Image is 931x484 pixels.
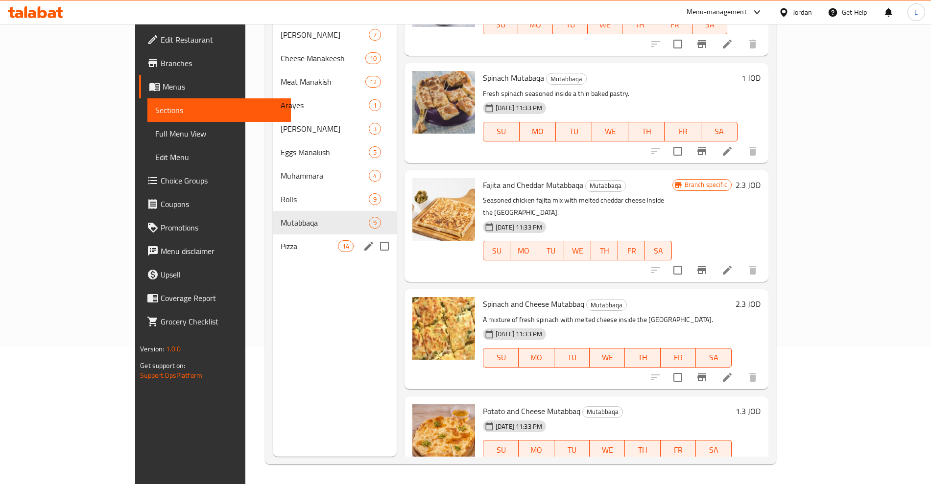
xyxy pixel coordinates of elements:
[365,52,381,64] div: items
[518,15,553,34] button: MO
[161,198,283,210] span: Coupons
[629,443,656,457] span: TH
[690,258,714,282] button: Branch-specific-item
[365,76,381,88] div: items
[281,52,365,64] div: Cheese Manakeesh
[483,15,518,34] button: SU
[155,128,283,139] span: Full Menu View
[483,404,580,418] span: Potato and Cheese Mutabbaq
[625,440,660,460] button: TH
[591,241,618,260] button: TH
[560,124,588,138] span: TU
[514,244,533,258] span: MO
[586,180,625,191] span: Mutabbaqa
[412,71,475,134] img: Spinach Mutabaqa
[520,122,556,141] button: MO
[590,440,625,460] button: WE
[741,258,764,282] button: delete
[369,193,381,205] div: items
[668,124,697,138] span: FR
[139,310,290,333] a: Grocery Checklist
[273,234,397,258] div: Pizza14edit
[273,70,397,93] div: Meat Manakish12
[155,104,283,116] span: Sections
[281,193,369,205] span: Rolls
[273,140,397,164] div: Eggs Manakish5
[628,122,665,141] button: TH
[632,124,661,138] span: TH
[273,211,397,234] div: Mutabbaqa9
[492,103,546,113] span: [DATE] 11:33 PM
[692,15,727,34] button: SA
[592,18,619,32] span: WE
[622,244,641,258] span: FR
[155,151,283,163] span: Edit Menu
[139,192,290,216] a: Coupons
[696,348,731,368] button: SA
[161,222,283,233] span: Promotions
[140,343,164,355] span: Version:
[483,122,520,141] button: SU
[668,260,688,280] span: Select to update
[914,7,918,18] span: L
[661,440,696,460] button: FR
[412,297,475,360] img: Spinach and Cheese Mutabbaq
[161,175,283,186] span: Choice Groups
[587,300,626,311] span: Mutabbaqa
[546,73,587,85] div: Mutabbaqa
[524,124,552,138] span: MO
[361,239,376,254] button: edit
[483,194,672,219] p: Seasoned chicken fajita mix with melted cheddar cheese inside the [GEOGRAPHIC_DATA].
[161,316,283,327] span: Grocery Checklist
[668,367,688,388] span: Select to update
[273,46,397,70] div: Cheese Manakeesh10
[629,350,656,365] span: TH
[487,350,515,365] span: SU
[281,217,369,229] span: Mutabbaqa
[273,187,397,211] div: Rolls9
[594,350,621,365] span: WE
[483,314,732,326] p: A mixture of fresh spinach with melted cheese inside the [GEOGRAPHIC_DATA].
[487,18,514,32] span: SU
[483,88,738,100] p: Fresh spinach seasoned inside a thin baked pastry.
[161,269,283,280] span: Upsell
[582,406,623,418] div: Mutabbaqa
[558,443,586,457] span: TU
[483,241,510,260] button: SU
[281,170,369,182] span: Muhammara
[139,239,290,263] a: Menu disclaimer
[665,443,692,457] span: FR
[273,93,397,117] div: Arayes1
[161,34,283,46] span: Edit Restaurant
[618,241,645,260] button: FR
[281,123,369,135] div: Labneh Manakish
[273,164,397,187] div: Muhammara4
[281,146,369,158] span: Eggs Manakish
[369,123,381,135] div: items
[741,139,764,163] button: delete
[338,242,353,251] span: 14
[590,348,625,368] button: WE
[522,18,549,32] span: MO
[626,18,653,32] span: TH
[649,244,668,258] span: SA
[537,241,564,260] button: TU
[492,422,546,431] span: [DATE] 11:33 PM
[369,29,381,41] div: items
[369,148,381,157] span: 5
[700,350,727,365] span: SA
[369,101,381,110] span: 1
[273,19,397,262] nav: Menu sections
[366,77,381,87] span: 12
[553,15,588,34] button: TU
[369,195,381,204] span: 9
[487,244,506,258] span: SU
[483,178,583,192] span: Fajita and Cheddar Mutabbaqa
[161,292,283,304] span: Coverage Report
[369,217,381,229] div: items
[547,73,586,85] span: Mutabbaqa
[557,18,584,32] span: TU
